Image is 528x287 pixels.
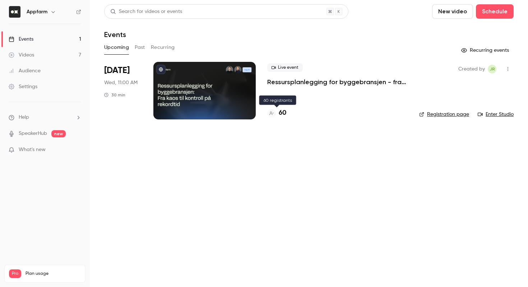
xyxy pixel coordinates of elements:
[104,65,130,76] span: [DATE]
[432,4,473,19] button: New video
[73,147,81,153] iframe: Noticeable Trigger
[26,271,81,277] span: Plan usage
[9,83,37,90] div: Settings
[135,42,145,53] button: Past
[419,111,469,118] a: Registration page
[9,6,20,18] img: Appfarm
[476,4,514,19] button: Schedule
[267,78,408,86] a: Ressursplanlegging for byggebransjen - fra kaos til kontroll på rekordtid
[51,130,66,137] span: new
[488,65,496,73] span: Julie Remen
[458,65,485,73] span: Created by
[151,42,175,53] button: Recurring
[104,79,138,86] span: Wed, 11:00 AM
[458,45,514,56] button: Recurring events
[110,8,182,15] div: Search for videos or events
[104,92,125,98] div: 30 min
[19,130,47,137] a: SpeakerHub
[9,269,21,278] span: Pro
[9,67,41,74] div: Audience
[9,51,34,59] div: Videos
[19,146,46,154] span: What's new
[104,62,142,119] div: Aug 20 Wed, 11:00 AM (Europe/Oslo)
[104,30,126,39] h1: Events
[9,36,33,43] div: Events
[27,8,47,15] h6: Appfarm
[478,111,514,118] a: Enter Studio
[279,108,286,118] h4: 60
[267,63,303,72] span: Live event
[104,42,129,53] button: Upcoming
[267,108,286,118] a: 60
[19,114,29,121] span: Help
[9,114,81,121] li: help-dropdown-opener
[490,65,495,73] span: JR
